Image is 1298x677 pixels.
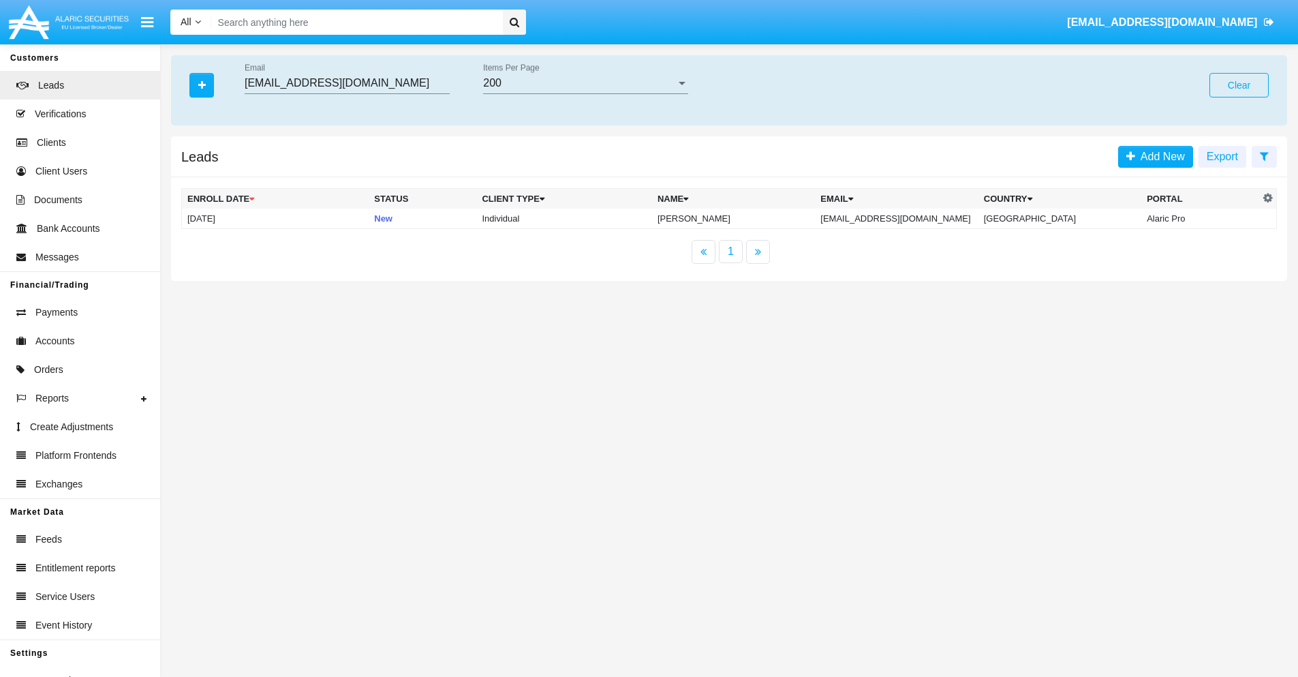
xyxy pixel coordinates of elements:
td: [PERSON_NAME] [652,209,815,229]
th: Enroll Date [182,189,369,209]
span: [EMAIL_ADDRESS][DOMAIN_NAME] [1067,16,1257,28]
span: Feeds [35,532,62,547]
a: All [170,15,211,29]
span: Documents [34,193,82,207]
span: Create Adjustments [30,420,113,434]
a: Add New [1118,146,1193,168]
span: Event History [35,618,92,633]
span: Platform Frontends [35,449,117,463]
span: 200 [483,77,501,89]
th: Name [652,189,815,209]
th: Portal [1141,189,1259,209]
span: Leads [38,78,64,93]
span: All [181,16,191,27]
span: Service Users [35,590,95,604]
td: New [369,209,476,229]
span: Export [1207,151,1238,162]
img: Logo image [7,2,131,42]
th: Country [978,189,1141,209]
span: Add New [1135,151,1185,162]
span: Payments [35,305,78,320]
th: Client Type [476,189,651,209]
span: Bank Accounts [37,222,100,236]
th: Email [815,189,978,209]
td: [GEOGRAPHIC_DATA] [978,209,1141,229]
span: Messages [35,250,79,265]
span: Verifications [35,107,86,121]
nav: paginator [171,240,1287,264]
span: Exchanges [35,477,82,492]
th: Status [369,189,476,209]
td: Alaric Pro [1141,209,1259,229]
span: Accounts [35,334,75,348]
button: Clear [1209,73,1269,97]
h5: Leads [181,151,219,162]
a: [EMAIL_ADDRESS][DOMAIN_NAME] [1061,3,1281,42]
button: Export [1199,146,1246,168]
td: Individual [476,209,651,229]
span: Client Users [35,164,87,179]
span: Orders [34,363,63,377]
td: [DATE] [182,209,369,229]
span: Clients [37,136,66,150]
span: Entitlement reports [35,561,116,575]
td: [EMAIL_ADDRESS][DOMAIN_NAME] [815,209,978,229]
input: Search [211,10,498,35]
span: Reports [35,391,69,406]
